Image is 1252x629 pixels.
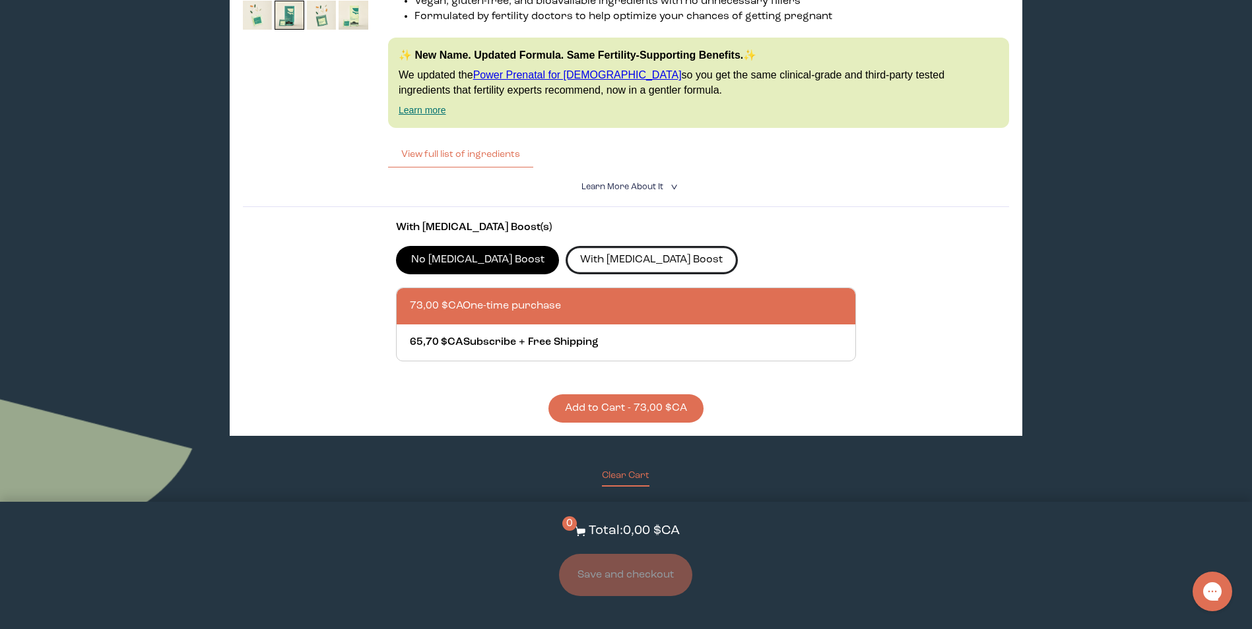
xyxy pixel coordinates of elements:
label: With [MEDICAL_DATA] Boost [566,246,738,274]
summary: Learn More About it < [581,181,670,193]
li: Formulated by fertility doctors to help optimize your chances of getting pregnant [414,9,1009,24]
img: thumbnail image [275,1,304,30]
p: We updated the so you get the same clinical-grade and third-party tested ingredients that fertili... [399,68,999,98]
i: < [667,183,679,191]
span: Learn More About it [581,183,663,191]
iframe: Gorgias live chat messenger [1186,567,1239,616]
strong: ✨ New Name. Updated Formula. Same Fertility-Supporting Benefits.✨ [399,49,756,61]
a: Learn more [399,105,446,115]
p: Total: 0,00 $CA [589,522,680,541]
a: Power Prenatal for [DEMOGRAPHIC_DATA] [473,69,682,80]
button: View full list of ingredients [388,141,533,167]
button: Clear Cart [602,469,649,487]
span: 0 [562,516,577,531]
p: With [MEDICAL_DATA] Boost(s) [396,220,856,235]
button: Save and checkout [559,554,692,596]
img: thumbnail image [339,1,368,30]
button: Add to Cart - 73,00 $CA [548,394,704,423]
label: No [MEDICAL_DATA] Boost [396,246,559,274]
img: thumbnail image [307,1,337,30]
img: thumbnail image [243,1,273,30]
